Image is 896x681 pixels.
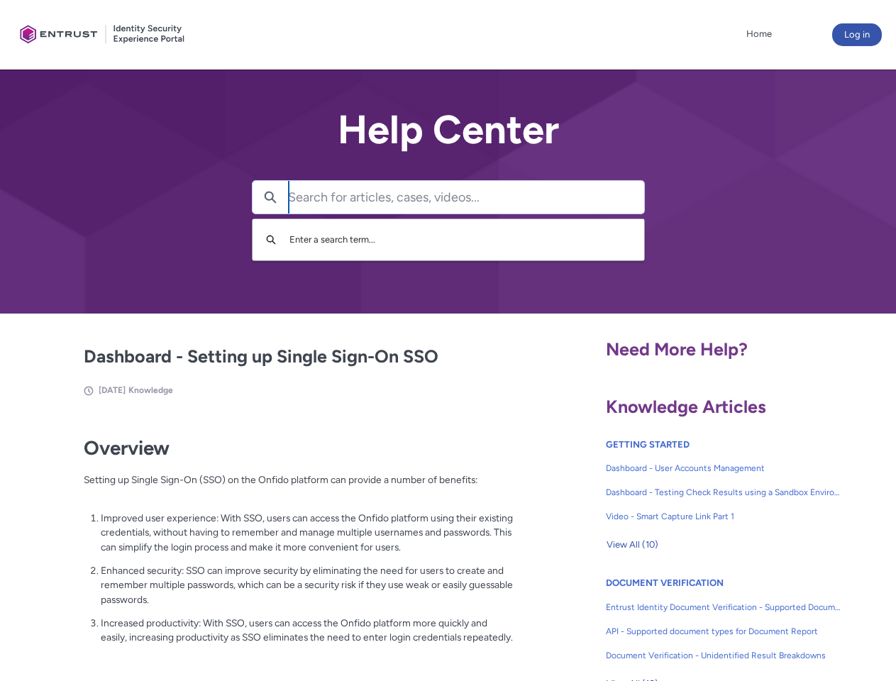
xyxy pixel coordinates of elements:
p: Setting up Single Sign-On (SSO) on the Onfido platform can provide a number of benefits: [84,472,514,502]
a: DOCUMENT VERIFICATION [606,577,724,588]
span: Need More Help? [606,338,748,360]
button: Log in [832,23,882,46]
p: Increased productivity: With SSO, users can access the Onfido platform more quickly and easily, i... [101,616,514,645]
span: Document Verification - Unidentified Result Breakdowns [606,649,841,662]
button: Search [253,181,288,214]
p: Enhanced security: SSO can improve security by eliminating the need for users to create and remem... [101,563,514,607]
button: View All (10) [606,533,659,556]
a: Dashboard - Testing Check Results using a Sandbox Environment [606,480,841,504]
span: View All (10) [607,534,658,555]
span: [DATE] [99,385,126,395]
span: Dashboard - Testing Check Results using a Sandbox Environment [606,486,841,499]
a: Entrust Identity Document Verification - Supported Document type and size [606,595,841,619]
span: Video - Smart Capture Link Part 1 [606,510,841,523]
a: GETTING STARTED [606,439,690,450]
a: Home [743,23,775,45]
a: Document Verification - Unidentified Result Breakdowns [606,643,841,668]
p: Improved user experience: With SSO, users can access the Onfido platform using their existing cre... [101,511,514,555]
input: Search for articles, cases, videos... [288,181,644,214]
h2: Help Center [252,108,645,152]
span: Knowledge Articles [606,396,766,417]
strong: Overview [84,436,170,460]
span: Entrust Identity Document Verification - Supported Document type and size [606,601,841,614]
span: Enter a search term... [289,234,375,245]
a: Video - Smart Capture Link Part 1 [606,504,841,528]
span: API - Supported document types for Document Report [606,625,841,638]
li: Knowledge [128,384,173,397]
a: API - Supported document types for Document Report [606,619,841,643]
h2: Dashboard - Setting up Single Sign-On SSO [84,343,514,370]
a: Dashboard - User Accounts Management [606,456,841,480]
button: Search [260,226,282,253]
span: Dashboard - User Accounts Management [606,462,841,475]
